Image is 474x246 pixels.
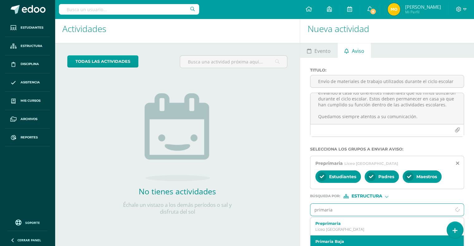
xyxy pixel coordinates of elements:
[343,194,390,198] div: [object Object]
[370,8,376,15] span: 8
[310,93,464,124] textarea: Saludos estimados padres de familia, deseamos su semana haya terminado bien. Compartimos que a pa...
[21,135,38,140] span: Reportes
[329,174,356,179] span: Estudiantes
[5,92,50,110] a: Mis cursos
[5,110,50,128] a: Archivos
[25,220,40,225] span: Soporte
[310,194,340,198] span: Búsqueda por :
[314,44,331,58] span: Evento
[5,73,50,92] a: Asistencia
[352,44,364,58] span: Aviso
[344,161,398,166] span: Liceo [GEOGRAPHIC_DATA]
[21,62,39,67] span: Disciplina
[67,55,138,67] a: todas las Actividades
[17,238,41,242] span: Cerrar panel
[416,174,437,179] span: Maestros
[315,221,453,226] label: Preprimaria
[21,98,41,103] span: Mis cursos
[310,68,464,72] label: Titulo :
[115,186,240,197] h2: No tienes actividades
[315,239,453,244] label: Primaria Baja
[5,19,50,37] a: Estudiantes
[115,202,240,215] p: Échale un vistazo a los demás períodos o sal y disfruta del sol
[59,4,199,15] input: Busca un usuario...
[5,128,50,147] a: Reportes
[5,37,50,55] a: Estructura
[62,15,292,43] h1: Actividades
[315,160,343,166] span: Preprimaria
[5,55,50,74] a: Disciplina
[7,218,47,226] a: Soporte
[21,25,43,30] span: Estudiantes
[405,4,441,10] span: [PERSON_NAME]
[310,147,464,151] label: Selecciona los grupos a enviar aviso :
[310,75,464,87] input: Titulo
[338,43,371,58] a: Aviso
[21,44,42,49] span: Estructura
[180,56,287,68] input: Busca una actividad próxima aquí...
[145,93,210,181] img: no_activities.png
[308,15,467,43] h1: Nueva actividad
[351,194,382,198] span: Estructura
[378,174,394,179] span: Padres
[300,43,337,58] a: Evento
[405,9,441,15] span: Mi Perfil
[388,3,400,16] img: 1f106b6e7afca4fe1a88845eafc4bcfc.png
[315,227,453,232] p: Liceo [GEOGRAPHIC_DATA]
[310,204,451,216] input: Ej. Primero primaria
[21,80,40,85] span: Asistencia
[21,117,37,122] span: Archivos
